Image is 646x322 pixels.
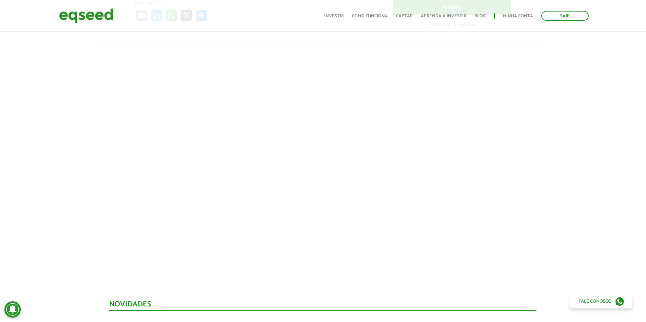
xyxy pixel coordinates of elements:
[324,14,344,18] a: Investir
[421,14,466,18] a: Aprenda a investir
[474,14,486,18] a: Blog
[109,301,536,311] div: Novidades
[352,14,388,18] a: Como funciona
[59,7,113,25] img: EqSeed
[396,14,413,18] a: Captar
[570,294,632,308] a: Fale conosco
[130,56,516,273] iframe: Co.Urban | Oferta disponível
[541,11,589,21] a: Sair
[503,14,533,18] a: Minha conta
